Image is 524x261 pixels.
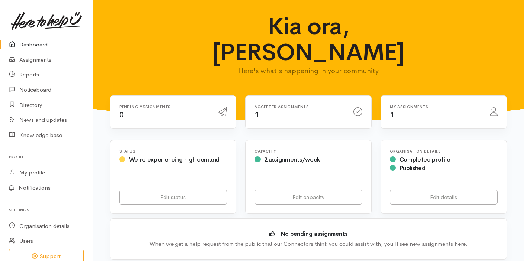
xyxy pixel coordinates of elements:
[119,105,209,109] h6: Pending assignments
[255,105,345,109] h6: Accepted assignments
[210,66,407,76] p: Here's what's happening in your community
[255,190,362,205] a: Edit capacity
[119,110,124,120] span: 0
[390,105,481,109] h6: My assignments
[390,190,498,205] a: Edit details
[400,156,450,163] span: Completed profile
[9,152,84,162] h6: Profile
[129,156,219,163] span: We're experiencing high demand
[122,240,495,248] div: When we get a help request from the public that our Connectors think you could assist with, you'l...
[255,110,259,120] span: 1
[119,190,227,205] a: Edit status
[390,149,498,153] h6: Organisation Details
[255,149,362,153] h6: Capacity
[119,149,227,153] h6: Status
[264,156,320,163] span: 2 assignments/week
[390,110,394,120] span: 1
[281,230,347,237] b: No pending assignments
[9,205,84,215] h6: Settings
[400,164,426,172] span: Published
[210,13,407,66] h1: Kia ora, [PERSON_NAME]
